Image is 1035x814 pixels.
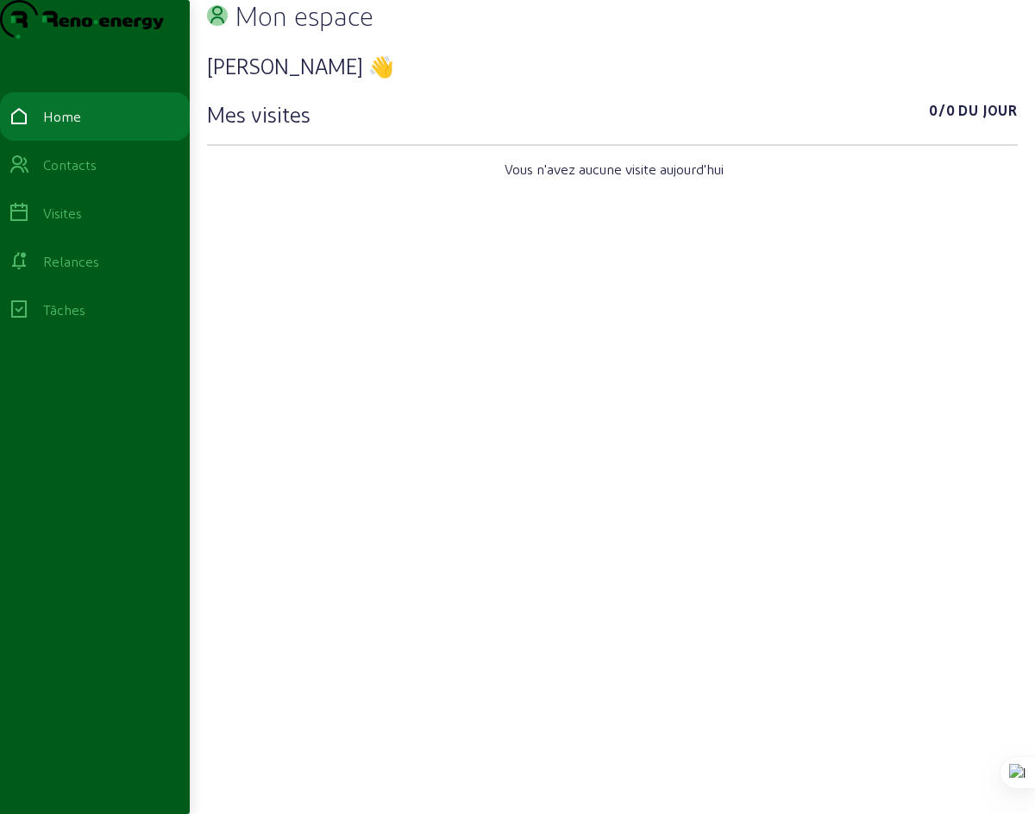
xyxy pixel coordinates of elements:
[43,300,85,320] div: Tâches
[43,155,97,175] div: Contacts
[43,106,81,127] div: Home
[43,203,82,224] div: Visites
[207,52,1018,79] h3: [PERSON_NAME] 👋
[43,251,99,272] div: Relances
[929,100,955,128] span: 0/0
[505,159,724,180] span: Vous n'avez aucune visite aujourd'hui
[207,100,310,128] h3: Mes visites
[958,100,1018,128] span: Du jour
